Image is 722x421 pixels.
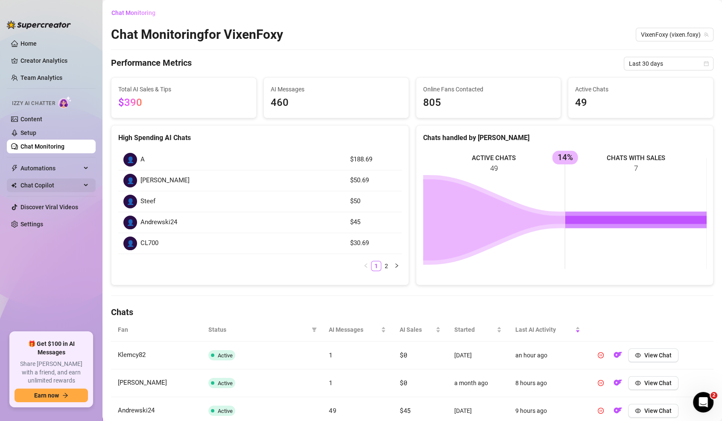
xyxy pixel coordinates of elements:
[312,327,317,332] span: filter
[693,392,713,412] iframe: Intercom live chat
[394,263,399,268] span: right
[644,352,672,359] span: View Chat
[400,351,407,359] span: $0
[271,95,402,111] span: 460
[611,354,625,360] a: OF
[509,369,587,397] td: 8 hours ago
[350,217,397,228] article: $45
[208,325,308,334] span: Status
[140,155,145,165] span: A
[20,74,62,81] a: Team Analytics
[58,96,72,108] img: AI Chatter
[611,381,625,388] a: OF
[118,96,142,108] span: $390
[350,238,397,249] article: $30.69
[11,182,17,188] img: Chat Copilot
[611,409,625,416] a: OF
[363,263,368,268] span: left
[20,204,78,210] a: Discover Viral Videos
[423,95,554,111] span: 805
[447,369,509,397] td: a month ago
[322,318,393,342] th: AI Messages
[123,153,137,167] div: 👤
[111,26,283,43] h2: Chat Monitoring for VixenFoxy
[118,406,155,414] span: Andrewski24
[329,351,333,359] span: 1
[628,348,678,362] button: View Chat
[15,340,88,357] span: 🎁 Get $100 in AI Messages
[392,261,402,271] button: right
[15,389,88,402] button: Earn nowarrow-right
[118,351,146,359] span: Klemcy82
[20,54,89,67] a: Creator Analytics
[20,178,81,192] span: Chat Copilot
[704,32,709,37] span: team
[598,408,604,414] span: pause-circle
[15,360,88,385] span: Share [PERSON_NAME] with a friend, and earn unlimited rewards
[20,116,42,123] a: Content
[611,348,625,362] button: OF
[350,175,397,186] article: $50.69
[329,378,333,387] span: 1
[118,379,167,386] span: [PERSON_NAME]
[7,20,71,29] img: logo-BBDzfeDw.svg
[123,174,137,187] div: 👤
[614,378,622,387] img: OF
[34,392,59,399] span: Earn now
[271,85,402,94] span: AI Messages
[218,380,233,386] span: Active
[123,237,137,250] div: 👤
[20,221,43,228] a: Settings
[382,261,391,271] a: 2
[423,132,707,143] div: Chats handled by [PERSON_NAME]
[509,318,587,342] th: Last AI Activity
[598,380,604,386] span: pause-circle
[614,351,622,359] img: OF
[111,9,155,16] span: Chat Monitoring
[20,129,36,136] a: Setup
[20,143,64,150] a: Chat Monitoring
[575,95,706,111] span: 49
[710,392,717,399] span: 2
[350,196,397,207] article: $50
[393,318,448,342] th: AI Sales
[644,407,672,414] span: View Chat
[123,216,137,229] div: 👤
[20,40,37,47] a: Home
[361,261,371,271] button: left
[11,165,18,172] span: thunderbolt
[575,85,706,94] span: Active Chats
[218,352,233,359] span: Active
[392,261,402,271] li: Next Page
[611,404,625,418] button: OF
[644,380,672,386] span: View Chat
[118,85,249,94] span: Total AI Sales & Tips
[310,323,319,336] span: filter
[371,261,381,271] a: 1
[20,161,81,175] span: Automations
[111,57,192,70] h4: Performance Metrics
[140,196,155,207] span: Steef
[62,392,68,398] span: arrow-right
[515,325,573,334] span: Last AI Activity
[371,261,381,271] li: 1
[635,408,641,414] span: eye
[614,406,622,415] img: OF
[509,342,587,369] td: an hour ago
[635,380,641,386] span: eye
[118,132,402,143] div: High Spending AI Chats
[629,57,708,70] span: Last 30 days
[628,404,678,418] button: View Chat
[400,406,411,415] span: $45
[381,261,392,271] li: 2
[218,408,233,414] span: Active
[329,325,379,334] span: AI Messages
[400,378,407,387] span: $0
[454,325,495,334] span: Started
[329,406,336,415] span: 49
[12,99,55,108] span: Izzy AI Chatter
[704,61,709,66] span: calendar
[111,306,713,318] h4: Chats
[140,238,158,249] span: CL700
[423,85,554,94] span: Online Fans Contacted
